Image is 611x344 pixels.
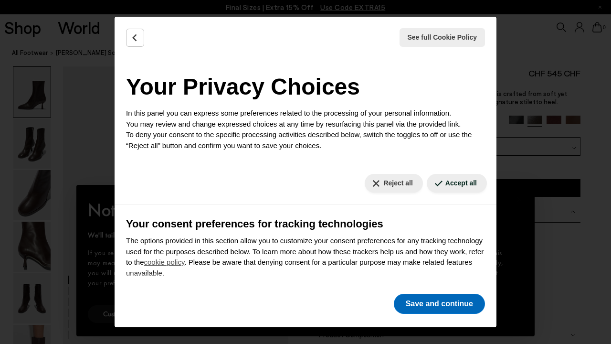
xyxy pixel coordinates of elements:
h3: Your consent preferences for tracking technologies [126,216,485,232]
button: Save and continue [394,294,485,314]
span: See full Cookie Policy [408,32,477,43]
button: Accept all [427,174,487,193]
a: cookie policy - link opens in a new tab [144,258,185,266]
p: In this panel you can express some preferences related to the processing of your personal informa... [126,108,485,151]
h2: Your Privacy Choices [126,70,485,104]
p: The options provided in this section allow you to customize your consent preferences for any trac... [126,236,485,279]
button: Reject all [365,174,422,193]
button: Back [126,29,144,47]
button: See full Cookie Policy [400,28,485,47]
